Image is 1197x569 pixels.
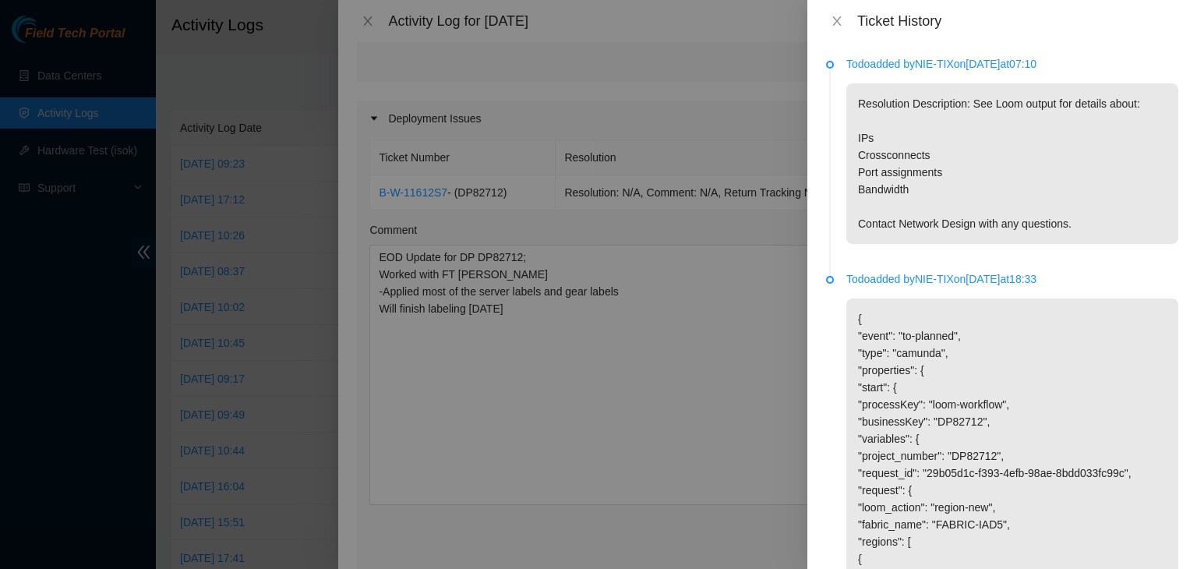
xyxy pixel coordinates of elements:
[831,15,843,27] span: close
[846,55,1178,72] p: Todo added by NIE-TIX on [DATE] at 07:10
[826,14,848,29] button: Close
[857,12,1178,30] div: Ticket History
[846,270,1178,288] p: Todo added by NIE-TIX on [DATE] at 18:33
[846,83,1178,244] p: Resolution Description: See Loom output for details about: IPs Crossconnects Port assignments Ban...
